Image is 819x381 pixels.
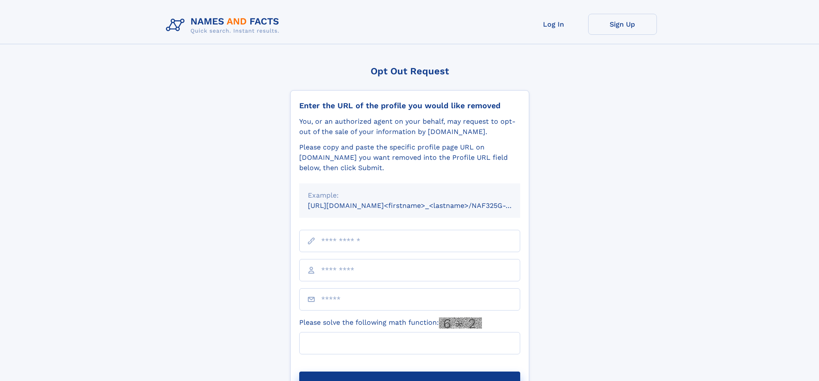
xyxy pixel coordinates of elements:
[299,116,520,137] div: You, or an authorized agent on your behalf, may request to opt-out of the sale of your informatio...
[290,66,529,76] div: Opt Out Request
[308,190,512,201] div: Example:
[588,14,657,35] a: Sign Up
[308,201,537,210] small: [URL][DOMAIN_NAME]<firstname>_<lastname>/NAF325G-xxxxxxxx
[519,14,588,35] a: Log In
[299,101,520,110] div: Enter the URL of the profile you would like removed
[299,142,520,173] div: Please copy and paste the specific profile page URL on [DOMAIN_NAME] you want removed into the Pr...
[299,317,482,329] label: Please solve the following math function:
[163,14,286,37] img: Logo Names and Facts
